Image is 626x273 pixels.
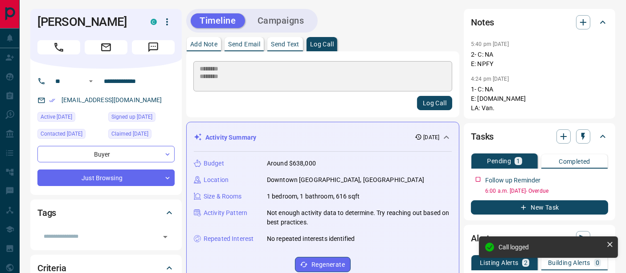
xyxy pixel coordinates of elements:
p: No repeated interests identified [267,234,355,244]
p: Location [204,175,229,185]
span: Claimed [DATE] [111,129,148,138]
div: Just Browsing [37,170,175,186]
p: Activity Pattern [204,208,247,218]
div: Tasks [471,126,608,147]
p: Pending [487,158,511,164]
span: Call [37,40,80,54]
span: Email [85,40,127,54]
div: Activity Summary[DATE] [194,129,452,146]
p: Downtown [GEOGRAPHIC_DATA], [GEOGRAPHIC_DATA] [267,175,424,185]
p: 1- C: NA E: [DOMAIN_NAME] LA: Van. [471,85,608,113]
p: Activity Summary [205,133,256,142]
div: Alerts [471,227,608,249]
button: New Task [471,200,608,215]
button: Campaigns [249,13,313,28]
p: 5:40 pm [DATE] [471,41,509,47]
span: Message [132,40,175,54]
a: [EMAIL_ADDRESS][DOMAIN_NAME] [61,96,162,103]
svg: Email Verified [49,97,55,103]
p: Add Note [190,41,217,47]
p: Repeated Interest [204,234,254,244]
h2: Notes [471,15,494,29]
button: Open [159,231,172,243]
p: 1 bedroom, 1 bathroom, 616 sqft [267,192,360,201]
span: Signed up [DATE] [111,112,152,121]
p: Not enough activity data to determine. Try reaching out based on best practices. [267,208,452,227]
button: Timeline [191,13,245,28]
p: Around $638,000 [267,159,316,168]
button: Regenerate [295,257,351,272]
button: Open [86,76,96,87]
div: Mon Oct 06 2025 [108,112,175,124]
div: Tags [37,202,175,223]
p: [DATE] [424,133,440,141]
span: Contacted [DATE] [41,129,82,138]
p: Completed [559,158,590,165]
div: Notes [471,12,608,33]
p: 6:00 a.m. [DATE] - Overdue [485,187,608,195]
h2: Alerts [471,231,494,245]
p: Send Text [271,41,299,47]
h2: Tags [37,206,56,220]
p: Follow up Reminder [485,176,540,185]
div: Fri Oct 10 2025 [37,129,104,141]
p: 4:24 pm [DATE] [471,76,509,82]
div: condos.ca [151,19,157,25]
div: Fri Oct 10 2025 [37,112,104,124]
p: 2- C: NA E: NPFY [471,50,608,69]
h2: Tasks [471,129,494,144]
p: 1 [516,158,520,164]
span: Active [DATE] [41,112,72,121]
p: Budget [204,159,224,168]
p: Send Email [228,41,260,47]
p: Size & Rooms [204,192,242,201]
div: Buyer [37,146,175,162]
div: Call logged [499,244,603,251]
button: Log Call [417,96,452,110]
h1: [PERSON_NAME] [37,15,137,29]
div: Thu Oct 09 2025 [108,129,175,141]
p: Log Call [310,41,334,47]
